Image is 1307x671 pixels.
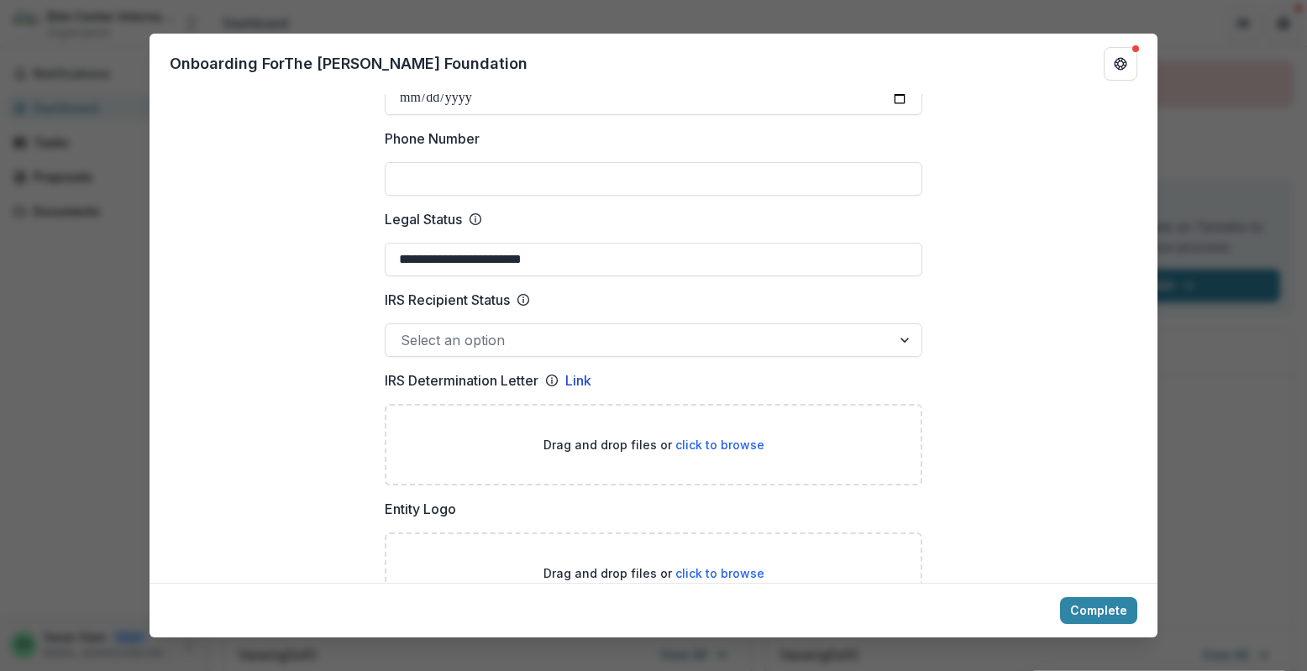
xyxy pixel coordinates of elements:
p: Entity Logo [385,499,456,519]
a: Link [565,370,591,391]
p: Legal Status [385,209,462,229]
p: Drag and drop files or [543,564,764,582]
span: click to browse [675,438,764,452]
p: Phone Number [385,128,480,149]
p: IRS Determination Letter [385,370,538,391]
button: Get Help [1104,47,1137,81]
button: Complete [1060,597,1137,624]
p: IRS Recipient Status [385,290,510,310]
span: click to browse [675,566,764,580]
p: Drag and drop files or [543,436,764,453]
p: Onboarding For The [PERSON_NAME] Foundation [170,52,528,75]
